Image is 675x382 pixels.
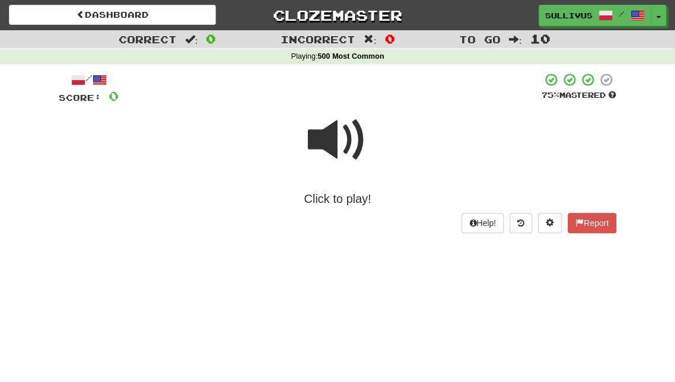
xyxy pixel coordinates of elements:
[234,5,441,26] a: Clozemaster
[109,88,119,103] span: 0
[510,213,532,233] button: Round history (alt+y)
[545,10,593,21] span: sullivus
[364,34,377,44] span: :
[119,33,177,45] span: Correct
[185,34,198,44] span: :
[59,72,119,87] div: /
[539,5,651,26] a: sullivus /
[530,31,550,46] span: 10
[459,33,501,45] span: To go
[619,9,625,18] span: /
[568,213,616,233] button: Report
[509,34,522,44] span: :
[59,93,101,103] span: Score:
[206,31,216,46] span: 0
[281,33,355,45] span: Incorrect
[9,5,216,25] a: Dashboard
[542,90,616,101] div: Mastered
[542,90,559,100] span: 75 %
[317,52,384,61] strong: 500 Most Common
[461,213,504,233] button: Help!
[384,31,394,46] span: 0
[59,190,616,208] div: Click to play!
